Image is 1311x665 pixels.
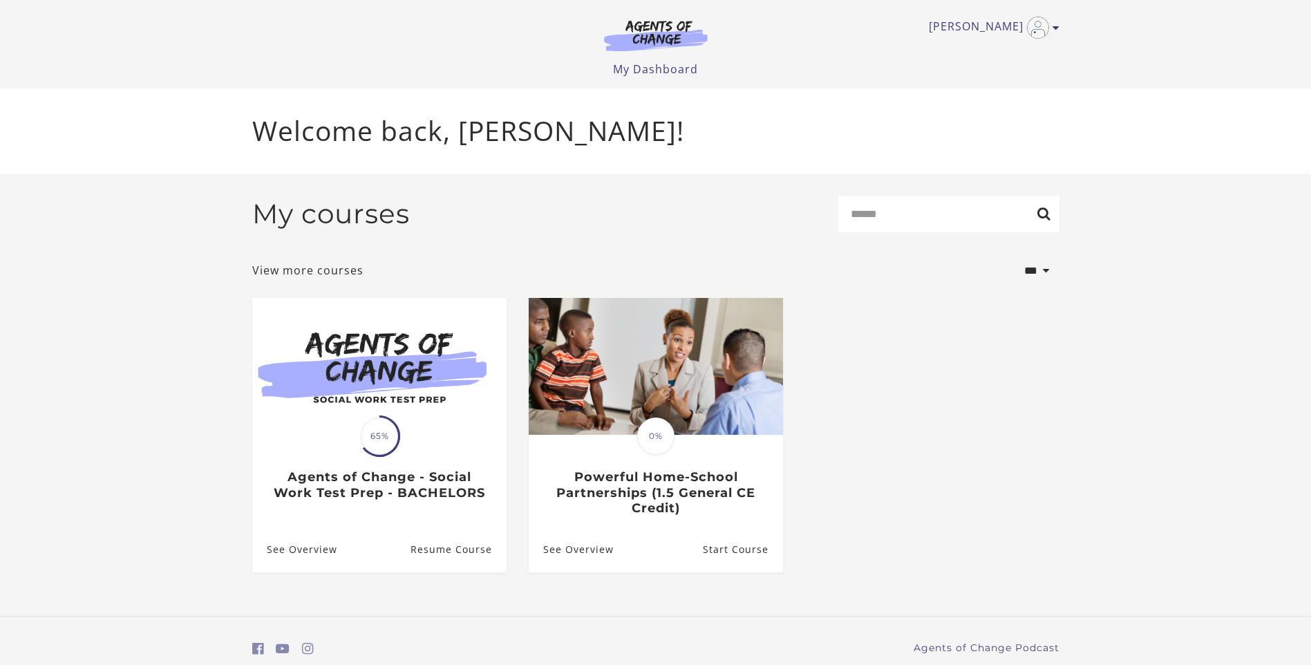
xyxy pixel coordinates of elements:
[252,262,364,279] a: View more courses
[361,418,398,455] span: 65%
[276,639,290,659] a: https://www.youtube.com/c/AgentsofChangeTestPrepbyMeaganMitchell (Open in a new window)
[637,418,675,455] span: 0%
[702,527,782,572] a: Powerful Home-School Partnerships (1.5 General CE Credit): Resume Course
[267,469,491,500] h3: Agents of Change - Social Work Test Prep - BACHELORS
[302,639,314,659] a: https://www.instagram.com/agentsofchangeprep/ (Open in a new window)
[590,19,722,51] img: Agents of Change Logo
[276,642,290,655] i: https://www.youtube.com/c/AgentsofChangeTestPrepbyMeaganMitchell (Open in a new window)
[302,642,314,655] i: https://www.instagram.com/agentsofchangeprep/ (Open in a new window)
[252,198,410,230] h2: My courses
[613,62,698,77] a: My Dashboard
[252,111,1059,151] p: Welcome back, [PERSON_NAME]!
[252,527,337,572] a: Agents of Change - Social Work Test Prep - BACHELORS: See Overview
[543,469,768,516] h3: Powerful Home-School Partnerships (1.5 General CE Credit)
[929,17,1053,39] a: Toggle menu
[410,527,506,572] a: Agents of Change - Social Work Test Prep - BACHELORS: Resume Course
[252,642,264,655] i: https://www.facebook.com/groups/aswbtestprep (Open in a new window)
[252,639,264,659] a: https://www.facebook.com/groups/aswbtestprep (Open in a new window)
[529,527,614,572] a: Powerful Home-School Partnerships (1.5 General CE Credit): See Overview
[914,641,1059,655] a: Agents of Change Podcast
